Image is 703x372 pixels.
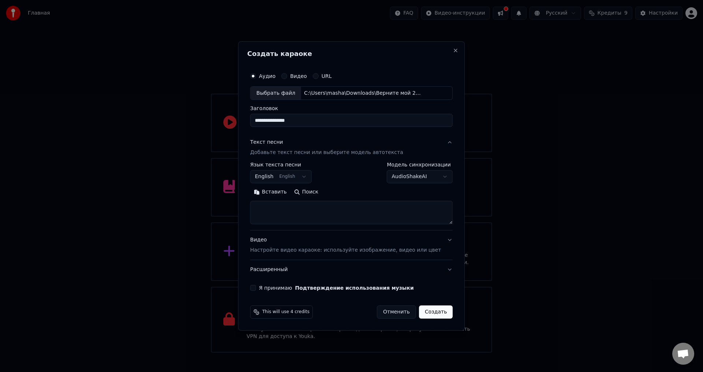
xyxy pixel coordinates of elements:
[250,149,403,157] p: Добавьте текст песни или выберите модель автотекста
[301,90,425,97] div: C:\Users\masha\Downloads\Верните мой 2007 (Cover).mp3
[259,285,414,290] label: Я принимаю
[250,231,453,260] button: ВидеоНастройте видео караоке: используйте изображение, видео или цвет
[250,139,283,146] div: Текст песни
[250,133,453,162] button: Текст песниДобавьте текст песни или выберите модель автотекста
[290,74,307,79] label: Видео
[321,74,332,79] label: URL
[250,237,441,254] div: Видео
[262,309,309,315] span: This will use 4 credits
[387,162,453,168] label: Модель синхронизации
[250,162,453,230] div: Текст песниДобавьте текст песни или выберите модель автотекста
[250,162,312,168] label: Язык текста песни
[247,50,455,57] h2: Создать караоке
[250,87,301,100] div: Выбрать файл
[290,187,322,198] button: Поиск
[377,305,416,319] button: Отменить
[250,247,441,254] p: Настройте видео караоке: используйте изображение, видео или цвет
[259,74,275,79] label: Аудио
[250,260,453,279] button: Расширенный
[419,305,453,319] button: Создать
[250,106,453,111] label: Заголовок
[250,187,290,198] button: Вставить
[295,285,414,290] button: Я принимаю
